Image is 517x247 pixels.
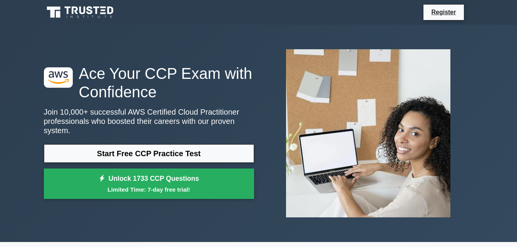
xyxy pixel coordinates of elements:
[54,185,244,194] small: Limited Time: 7-day free trial!
[44,64,254,101] h1: Ace Your CCP Exam with Confidence
[44,144,254,163] a: Start Free CCP Practice Test
[427,7,460,17] a: Register
[44,169,254,199] a: Unlock 1733 CCP QuestionsLimited Time: 7-day free trial!
[44,107,254,135] p: Join 10,000+ successful AWS Certified Cloud Practitioner professionals who boosted their careers ...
